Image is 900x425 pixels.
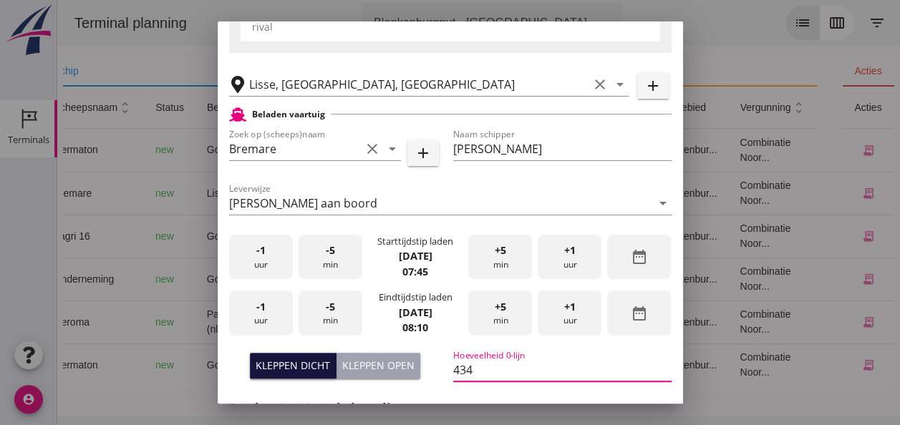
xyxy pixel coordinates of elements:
small: m3 [287,190,299,198]
td: Blankenbur... [590,215,672,258]
div: min [468,235,532,280]
td: 18 [481,258,590,301]
div: Papendrecht (nl) [150,307,222,337]
td: Blankenbur... [590,301,672,343]
td: Blankenbur... [590,343,672,386]
td: Ontzilt oph.zan... [409,215,481,258]
div: rival [252,19,649,34]
input: Zoek op (scheeps)naam [229,137,361,160]
div: Lisse (nl) [150,186,222,201]
input: Naam schipper [453,137,672,160]
td: Combinatie Noor... [671,301,760,343]
td: new [87,129,138,172]
div: uur [538,235,601,280]
span: +5 [495,299,506,315]
span: -5 [326,243,335,258]
span: +1 [564,299,576,315]
strong: 08:10 [402,321,428,334]
td: 1298 [259,215,338,258]
span: product [420,102,470,113]
td: Combinatie Noor... [671,343,760,386]
div: [PERSON_NAME] aan boord [229,197,377,210]
td: new [87,343,138,386]
td: Combinatie Noor... [671,258,760,301]
td: 18 [481,129,590,172]
small: m3 [287,361,299,370]
td: new [87,215,138,258]
input: Hoeveelheid 0-lijn [453,358,672,381]
strong: [DATE] [398,306,432,319]
td: Ontzilt oph.zan... [409,129,481,172]
th: wingebied [590,86,672,129]
div: Eindtijdstip laden [378,290,452,304]
i: date_range [631,305,648,322]
div: Kleppen dicht [256,358,330,373]
th: bestemming [138,86,233,129]
td: new [87,301,138,343]
td: 18 [481,301,590,343]
td: Combinatie Noor... [671,172,760,215]
i: clear [591,76,609,93]
td: Blankenbur... [590,258,672,301]
i: directions_boat [196,188,206,198]
td: Filling sand [409,301,481,343]
th: acties [785,86,837,129]
strong: 07:45 [402,265,428,278]
i: directions_boat [185,360,195,370]
div: Starttijdstip laden [377,235,453,248]
i: arrow_drop_down [384,140,401,157]
i: unfold_more [733,100,748,115]
div: Blankenburgput - [GEOGRAPHIC_DATA] [316,14,530,31]
div: uur [538,290,601,336]
i: filter_list [811,14,828,31]
th: cumulatief [338,86,409,129]
input: Losplaats [249,73,589,96]
div: min [299,290,362,336]
i: arrow_drop_down [611,76,629,93]
i: receipt_long [805,144,818,157]
td: new [87,172,138,215]
span: -1 [256,299,266,315]
i: directions_boat [185,274,195,284]
button: Kleppen open [337,353,420,378]
td: Ontzilt oph.zan... [409,343,481,386]
i: list [737,14,754,31]
span: +1 [564,243,576,258]
small: m3 [287,318,299,327]
th: acties [785,57,837,86]
div: Gouda [150,142,222,157]
td: Blankenbur... [590,172,672,215]
span: -1 [256,243,266,258]
i: receipt_long [805,316,818,328]
div: uur [229,235,293,280]
i: add [644,77,662,94]
i: arrow_drop_down [538,14,556,31]
h2: Beladen vaartuig [252,108,325,121]
strong: [DATE] [398,249,432,263]
span: -5 [326,299,335,315]
i: clear [364,140,381,157]
i: directions_boat [185,231,195,241]
i: calendar_view_week [771,14,788,31]
div: uur [229,290,293,336]
div: Terminal planning [6,13,141,33]
i: add [415,145,432,162]
h2: Product(en)/vrachtbepaling [229,399,672,418]
div: Gouda [150,272,222,287]
small: m3 [287,146,299,155]
div: Gouda [150,229,222,244]
i: unfold_more [60,100,75,115]
div: Kleppen open [342,358,415,373]
i: receipt_long [805,187,818,200]
div: Gouda [150,358,222,373]
div: min [299,235,362,280]
div: min [468,290,532,336]
td: Ontzilt oph.zan... [409,258,481,301]
th: product [259,57,760,86]
td: new [87,258,138,301]
i: receipt_long [805,273,818,285]
i: directions_boat [185,145,195,155]
td: 18 [481,343,590,386]
th: hoeveelheid [259,86,338,129]
td: 434 [259,172,338,215]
